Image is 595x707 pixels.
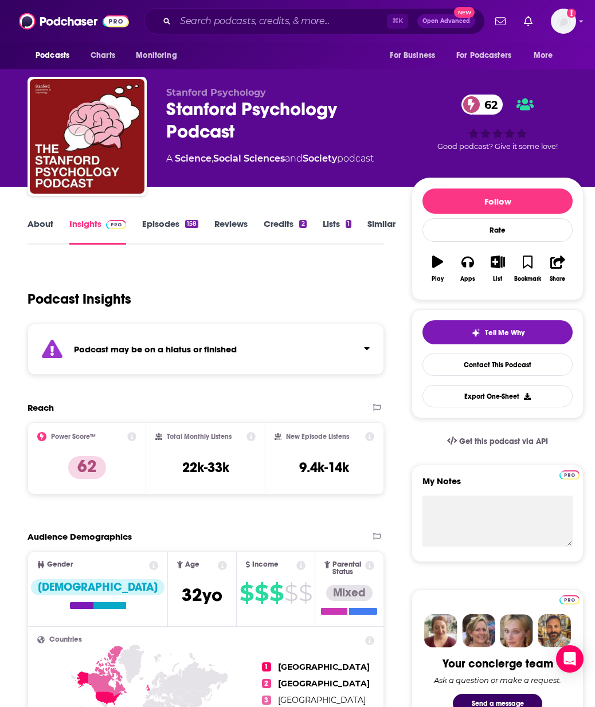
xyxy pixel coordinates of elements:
[285,153,303,164] span: and
[185,220,198,228] div: 158
[299,459,349,476] h3: 9.4k-14k
[551,9,576,34] button: Show profile menu
[422,354,573,376] a: Contact This Podcast
[417,14,475,28] button: Open AdvancedNew
[412,87,584,158] div: 62Good podcast? Give it some love!
[128,45,191,66] button: open menu
[213,153,285,164] a: Social Sciences
[299,220,306,228] div: 2
[167,433,232,441] h2: Total Monthly Listens
[559,470,580,480] img: Podchaser Pro
[262,679,271,688] span: 2
[19,10,129,32] img: Podchaser - Follow, Share and Rate Podcasts
[538,614,571,647] img: Jon Profile
[262,696,271,705] span: 3
[284,584,297,602] span: $
[346,220,351,228] div: 1
[31,579,165,595] div: [DEMOGRAPHIC_DATA]
[550,276,565,282] div: Share
[299,584,312,602] span: $
[437,142,558,151] span: Good podcast? Give it some love!
[326,585,373,601] div: Mixed
[456,48,511,64] span: For Podcasters
[500,614,533,647] img: Jules Profile
[255,584,268,602] span: $
[83,45,122,66] a: Charts
[471,328,480,337] img: tell me why sparkle
[438,427,557,455] a: Get this podcast via API
[214,218,248,245] a: Reviews
[422,218,573,242] div: Rate
[559,594,580,604] a: Pro website
[185,561,199,568] span: Age
[278,678,370,689] span: [GEOGRAPHIC_DATA]
[422,385,573,407] button: Export One-Sheet
[422,320,573,344] button: tell me why sparkleTell Me Why
[443,657,553,671] div: Your concierge team
[182,459,229,476] h3: 22k-33k
[491,11,510,31] a: Show notifications dropdown
[49,636,82,643] span: Countries
[269,584,283,602] span: $
[422,476,573,496] label: My Notes
[136,48,177,64] span: Monitoring
[485,328,524,337] span: Tell Me Why
[453,248,483,289] button: Apps
[91,48,115,64] span: Charts
[434,675,561,685] div: Ask a question or make a request.
[212,153,213,164] span: ,
[424,614,457,647] img: Sydney Profile
[28,218,53,245] a: About
[262,662,271,671] span: 1
[166,152,374,166] div: A podcast
[473,95,503,115] span: 62
[142,218,198,245] a: Episodes158
[512,248,542,289] button: Bookmark
[422,248,452,289] button: Play
[278,695,366,705] span: [GEOGRAPHIC_DATA]
[422,188,573,214] button: Follow
[514,276,541,282] div: Bookmark
[240,584,253,602] span: $
[559,469,580,480] a: Pro website
[28,290,131,308] h1: Podcast Insights
[461,95,503,115] a: 62
[390,48,435,64] span: For Business
[28,45,84,66] button: open menu
[559,595,580,604] img: Podchaser Pro
[278,662,370,672] span: [GEOGRAPHIC_DATA]
[303,153,337,164] a: Society
[47,561,73,568] span: Gender
[460,276,475,282] div: Apps
[323,218,351,245] a: Lists1
[556,645,584,673] div: Open Intercom Messenger
[519,11,537,31] a: Show notifications dropdown
[175,153,212,164] a: Science
[28,531,132,542] h2: Audience Demographics
[68,456,106,479] p: 62
[432,276,444,282] div: Play
[332,561,363,576] span: Parental Status
[28,324,384,375] section: Click to expand status details
[51,433,96,441] h2: Power Score™
[422,18,470,24] span: Open Advanced
[382,45,449,66] button: open menu
[36,48,69,64] span: Podcasts
[454,7,475,18] span: New
[483,248,512,289] button: List
[166,87,266,98] span: Stanford Psychology
[30,79,144,194] img: Stanford Psychology Podcast
[462,614,495,647] img: Barbara Profile
[534,48,553,64] span: More
[286,433,349,441] h2: New Episode Listens
[367,218,396,245] a: Similar
[182,584,222,606] span: 32 yo
[526,45,567,66] button: open menu
[28,402,54,413] h2: Reach
[106,220,126,229] img: Podchaser Pro
[567,9,576,18] svg: Add a profile image
[175,12,387,30] input: Search podcasts, credits, & more...
[493,276,502,282] div: List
